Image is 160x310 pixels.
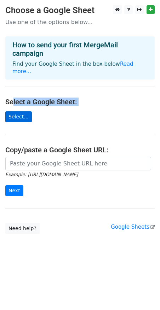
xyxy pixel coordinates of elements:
a: Select... [5,111,32,122]
a: Read more... [12,61,133,75]
iframe: Chat Widget [125,276,160,310]
a: Need help? [5,223,40,234]
h3: Choose a Google Sheet [5,5,155,16]
h4: How to send your first MergeMail campaign [12,41,148,58]
h4: Copy/paste a Google Sheet URL: [5,146,155,154]
div: Widget de chat [125,276,160,310]
input: Paste your Google Sheet URL here [5,157,151,170]
small: Example: [URL][DOMAIN_NAME] [5,172,78,177]
a: Google Sheets [111,224,155,230]
input: Next [5,185,23,196]
p: Find your Google Sheet in the box below [12,60,148,75]
p: Use one of the options below... [5,18,155,26]
h4: Select a Google Sheet: [5,98,155,106]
